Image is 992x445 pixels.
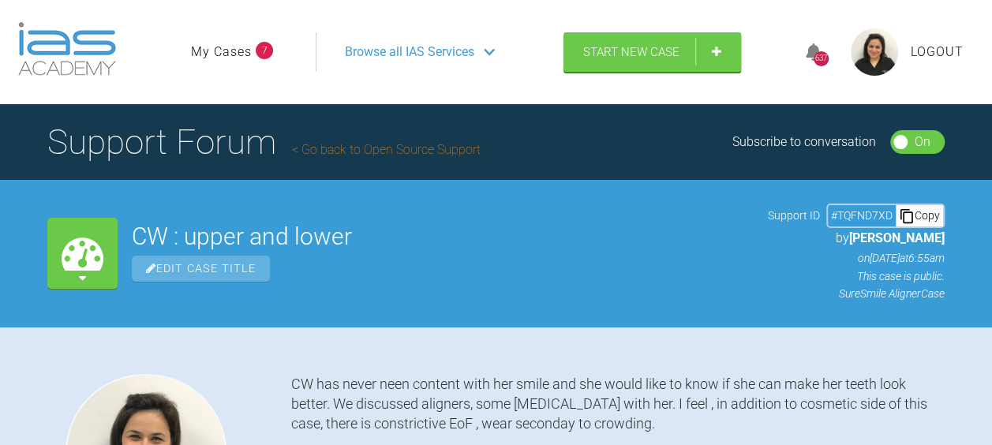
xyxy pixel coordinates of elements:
img: profile.png [851,28,898,76]
div: 637 [814,51,829,66]
img: logo-light.3e3ef733.png [18,22,116,76]
p: This case is public. [768,267,945,285]
div: Copy [896,205,943,226]
span: 7 [256,42,273,59]
a: Go back to Open Source Support [292,142,481,157]
a: My Cases [191,42,252,62]
div: CW has never neen content with her smile and she would like to know if she can make her teeth loo... [291,374,945,434]
p: on [DATE] at 6:55am [768,249,945,267]
div: Subscribe to conversation [732,132,876,152]
span: Start New Case [583,45,679,59]
div: On [915,132,930,152]
h1: Support Forum [47,114,481,170]
p: by [768,228,945,249]
span: [PERSON_NAME] [849,230,945,245]
span: Support ID [768,207,820,224]
h2: CW : upper and lower [132,225,754,249]
div: # TQFND7XD [828,207,896,224]
p: SureSmile Aligner Case [768,285,945,302]
span: Browse all IAS Services [345,42,474,62]
span: Edit Case Title [132,256,270,282]
a: Start New Case [563,32,741,72]
a: Logout [911,42,964,62]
